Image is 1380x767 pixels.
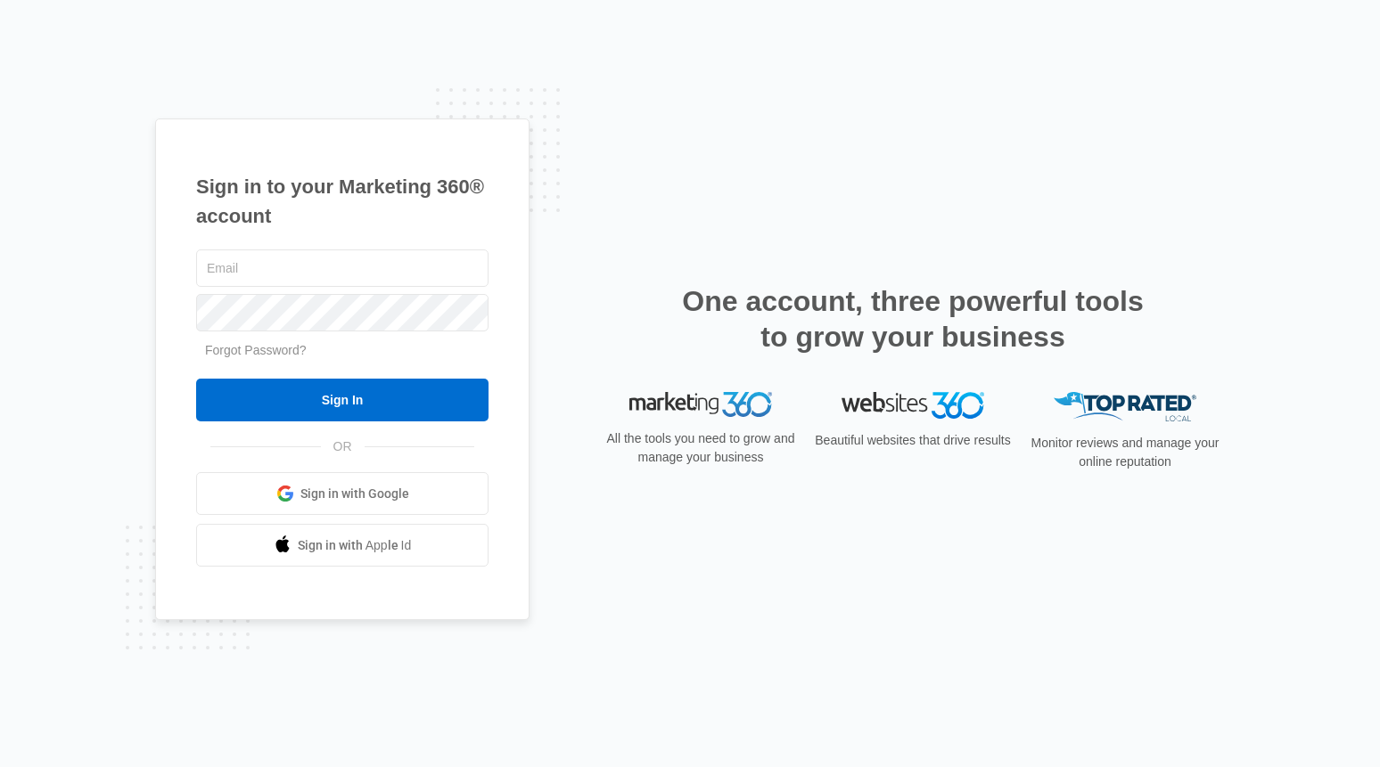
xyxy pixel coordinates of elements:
[196,249,489,287] input: Email
[601,429,801,467] p: All the tools you need to grow and manage your business
[813,431,1013,450] p: Beautiful websites that drive results
[1025,434,1225,471] p: Monitor reviews and manage your online reputation
[1054,392,1196,421] img: Top Rated Local
[300,485,409,503] span: Sign in with Google
[196,472,489,515] a: Sign in with Google
[842,392,984,418] img: Websites 360
[298,536,412,555] span: Sign in with Apple Id
[629,392,772,417] img: Marketing 360
[196,379,489,421] input: Sign In
[196,172,489,231] h1: Sign in to your Marketing 360® account
[196,524,489,567] a: Sign in with Apple Id
[205,343,307,357] a: Forgot Password?
[677,283,1149,355] h2: One account, three powerful tools to grow your business
[321,437,365,456] span: OR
